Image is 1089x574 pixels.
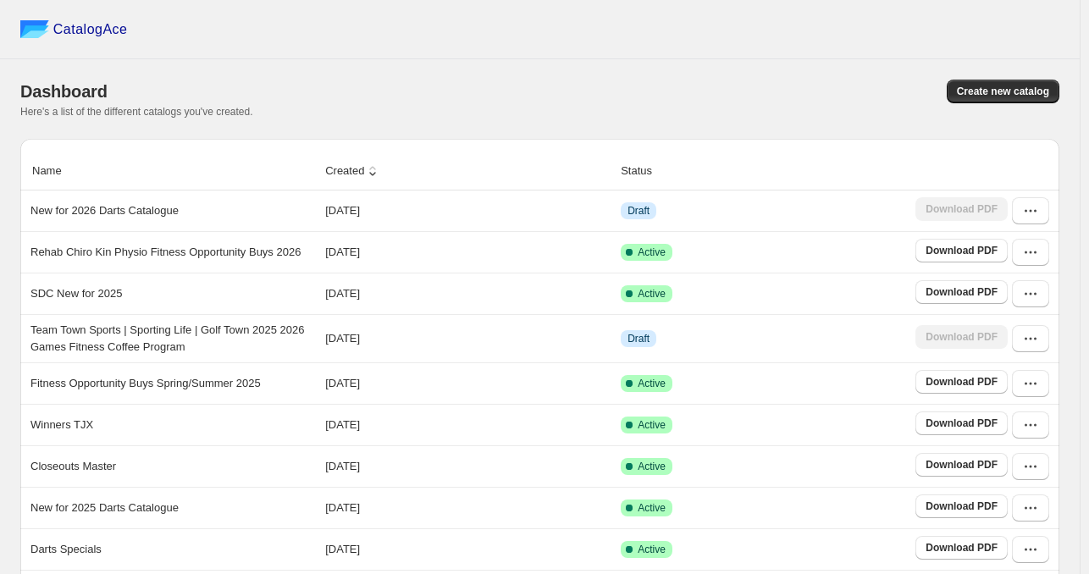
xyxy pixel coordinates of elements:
[926,244,998,257] span: Download PDF
[30,541,102,558] p: Darts Specials
[915,453,1008,477] a: Download PDF
[915,370,1008,394] a: Download PDF
[30,499,179,516] p: New for 2025 Darts Catalogue
[20,20,49,38] img: catalog ace
[30,375,261,392] p: Fitness Opportunity Buys Spring/Summer 2025
[915,280,1008,304] a: Download PDF
[915,411,1008,435] a: Download PDF
[30,202,179,219] p: New for 2026 Darts Catalogue
[926,285,998,299] span: Download PDF
[926,541,998,555] span: Download PDF
[30,417,93,433] p: Winners TJX
[947,80,1059,103] button: Create new catalog
[320,487,616,528] td: [DATE]
[20,106,253,118] span: Here's a list of the different catalogs you've created.
[320,231,616,273] td: [DATE]
[30,244,301,261] p: Rehab Chiro Kin Physio Fitness Opportunity Buys 2026
[926,499,998,513] span: Download PDF
[627,332,650,345] span: Draft
[320,273,616,314] td: [DATE]
[638,246,666,259] span: Active
[638,460,666,473] span: Active
[30,322,322,356] p: Team Town Sports | Sporting Life | Golf Town 2025 2026 Games Fitness Coffee Program
[320,362,616,404] td: [DATE]
[926,417,998,430] span: Download PDF
[20,82,108,101] span: Dashboard
[915,494,1008,518] a: Download PDF
[638,287,666,301] span: Active
[638,543,666,556] span: Active
[320,528,616,570] td: [DATE]
[638,501,666,515] span: Active
[638,377,666,390] span: Active
[915,239,1008,262] a: Download PDF
[915,536,1008,560] a: Download PDF
[618,155,672,187] button: Status
[926,458,998,472] span: Download PDF
[320,314,616,362] td: [DATE]
[638,418,666,432] span: Active
[957,85,1049,98] span: Create new catalog
[320,404,616,445] td: [DATE]
[30,285,122,302] p: SDC New for 2025
[30,155,81,187] button: Name
[53,21,128,38] span: CatalogAce
[627,204,650,218] span: Draft
[926,375,998,389] span: Download PDF
[323,155,384,187] button: Created
[320,445,616,487] td: [DATE]
[320,190,616,231] td: [DATE]
[30,458,116,475] p: Closeouts Master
